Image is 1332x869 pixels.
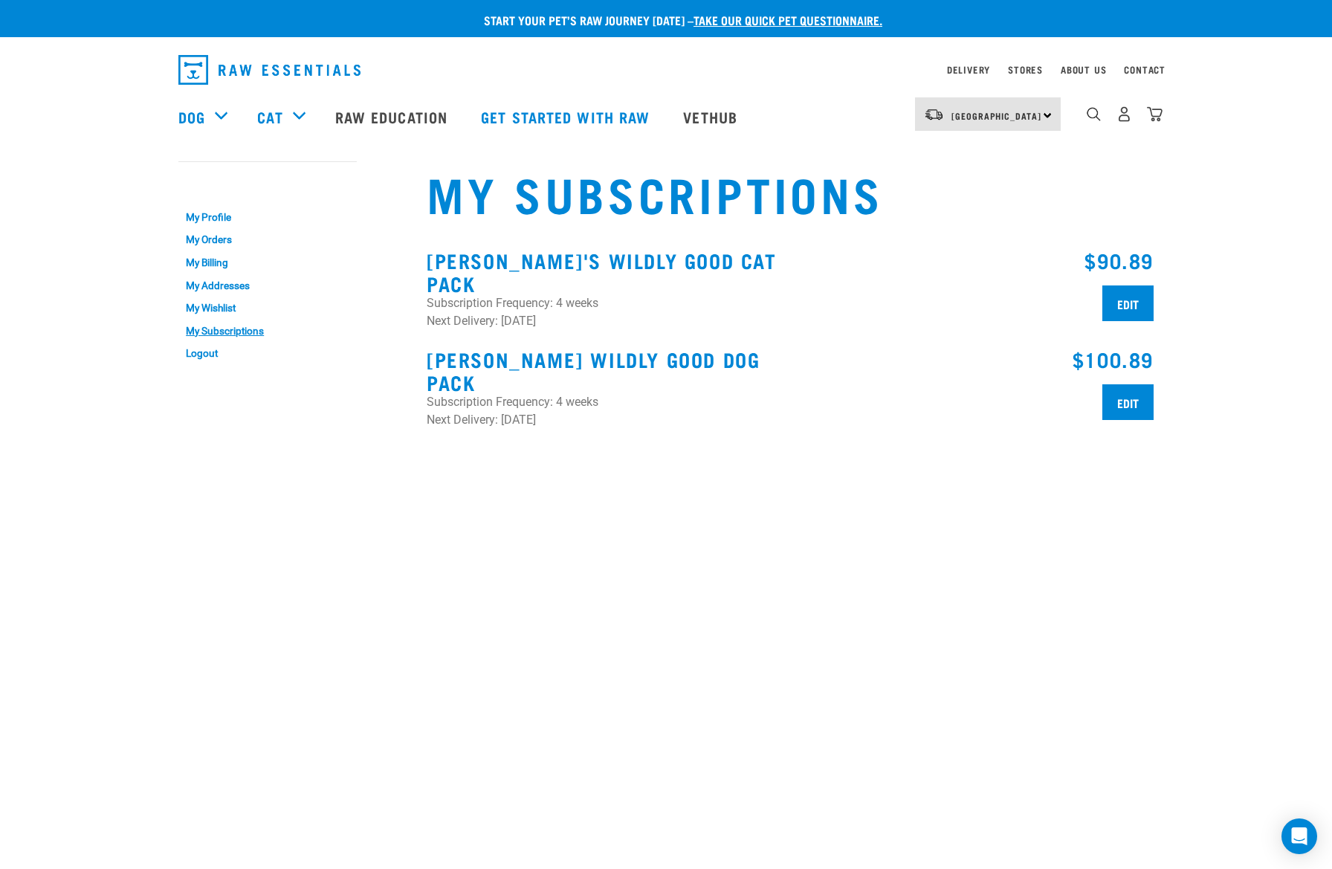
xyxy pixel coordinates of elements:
[427,294,781,312] p: Subscription Frequency: 4 weeks
[924,108,944,121] img: van-moving.png
[427,348,781,393] h3: [PERSON_NAME] Wildly Good Dog Pack
[799,348,1154,371] h3: $100.89
[427,393,781,411] p: Subscription Frequency: 4 weeks
[320,87,466,146] a: Raw Education
[178,176,250,183] a: My Account
[257,106,282,128] a: Cat
[178,229,357,252] a: My Orders
[1102,285,1154,321] input: Edit
[178,342,357,365] a: Logout
[1281,818,1317,854] div: Open Intercom Messenger
[166,49,1165,91] nav: dropdown navigation
[1102,384,1154,420] input: Edit
[427,166,1154,219] h1: My Subscriptions
[1087,107,1101,121] img: home-icon-1@2x.png
[427,249,781,294] h3: [PERSON_NAME]'s Wildly Good Cat Pack
[951,113,1041,118] span: [GEOGRAPHIC_DATA]
[178,106,205,128] a: Dog
[1147,106,1163,122] img: home-icon@2x.png
[668,87,756,146] a: Vethub
[178,55,361,85] img: Raw Essentials Logo
[178,320,357,343] a: My Subscriptions
[1008,67,1043,72] a: Stores
[178,206,357,229] a: My Profile
[178,274,357,297] a: My Addresses
[799,249,1154,272] h3: $90.89
[178,297,357,320] a: My Wishlist
[427,411,781,429] p: Next Delivery: [DATE]
[1061,67,1106,72] a: About Us
[947,67,990,72] a: Delivery
[694,16,882,23] a: take our quick pet questionnaire.
[1116,106,1132,122] img: user.png
[178,251,357,274] a: My Billing
[1124,67,1165,72] a: Contact
[427,312,781,330] p: Next Delivery: [DATE]
[466,87,668,146] a: Get started with Raw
